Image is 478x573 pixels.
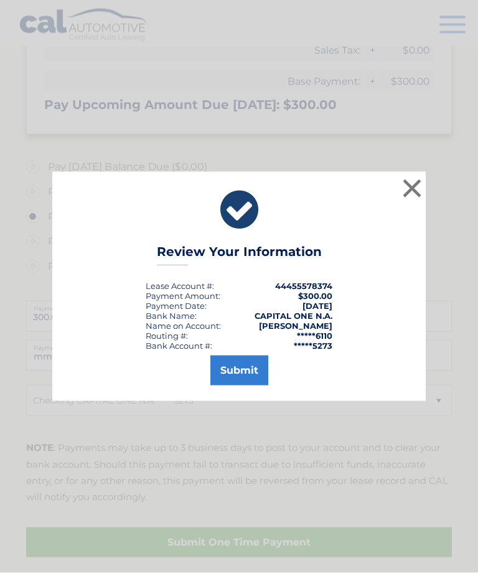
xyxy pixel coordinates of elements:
[146,301,205,311] span: Payment Date
[302,301,332,311] span: [DATE]
[146,311,197,321] div: Bank Name:
[259,321,332,331] strong: [PERSON_NAME]
[146,341,212,351] div: Bank Account #:
[146,291,220,301] div: Payment Amount:
[146,281,214,291] div: Lease Account #:
[275,281,332,291] strong: 44455578374
[146,321,221,331] div: Name on Account:
[298,291,332,301] span: $300.00
[400,176,424,201] button: ×
[255,311,332,321] strong: CAPITAL ONE N.A.
[210,356,268,386] button: Submit
[146,301,207,311] div: :
[146,331,188,341] div: Routing #:
[157,244,322,266] h3: Review Your Information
